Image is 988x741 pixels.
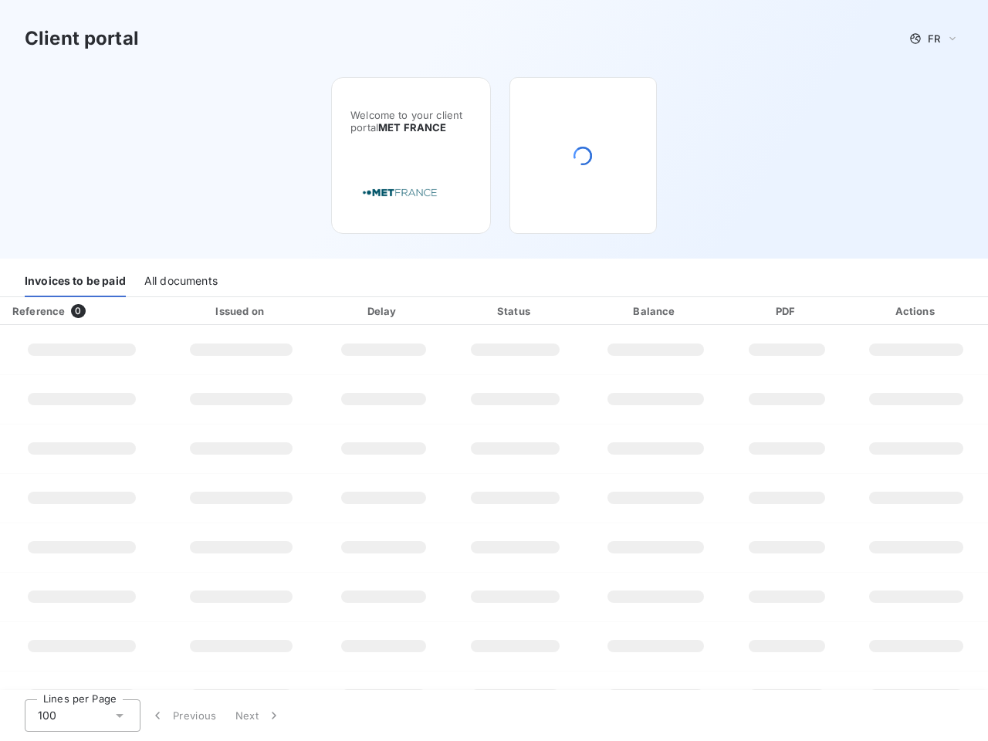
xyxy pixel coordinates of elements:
span: FR [928,32,940,45]
span: 0 [71,304,85,318]
div: Invoices to be paid [25,265,126,297]
div: Delay [322,303,445,319]
h3: Client portal [25,25,139,52]
span: MET FRANCE [378,121,447,134]
div: Balance [586,303,726,319]
button: Previous [140,699,226,732]
div: All documents [144,265,218,297]
div: Actions [848,303,985,319]
div: PDF [732,303,841,319]
span: Welcome to your client portal [350,109,472,134]
img: Company logo [350,171,449,215]
div: Status [451,303,579,319]
button: Next [226,699,291,732]
div: Reference [12,305,65,317]
span: 100 [38,708,56,723]
div: Issued on [167,303,316,319]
